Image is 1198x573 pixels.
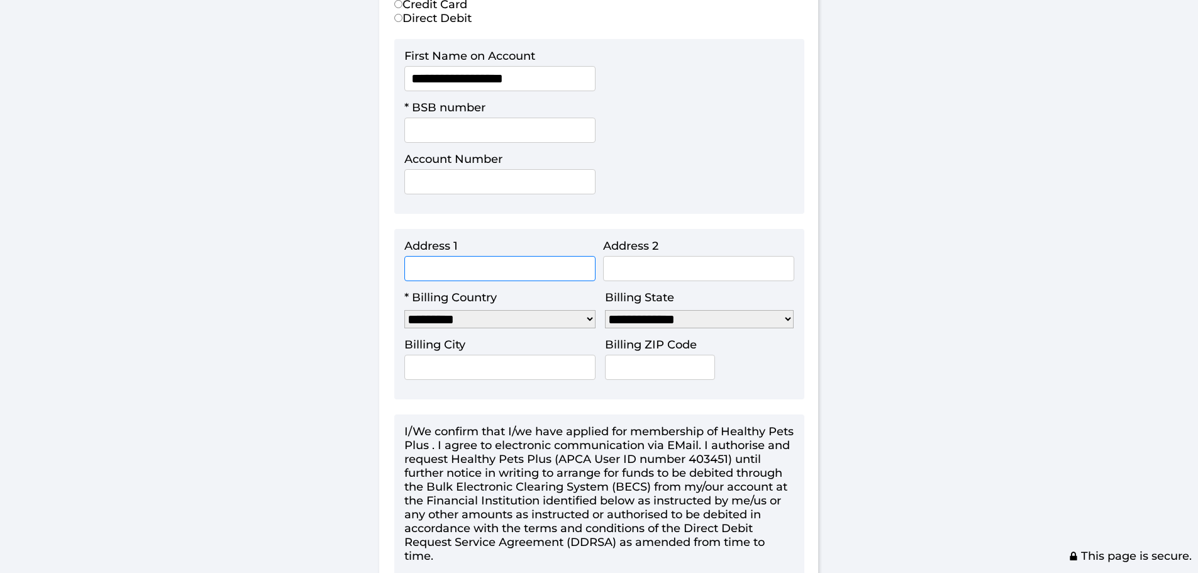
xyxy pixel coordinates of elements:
[605,338,697,352] label: Billing ZIP Code
[404,239,458,253] label: Address 1
[404,425,794,563] div: I/We confirm that I/we have applied for membership of Healthy Pets Plus . I agree to electronic c...
[404,291,497,304] label: * Billing Country
[605,291,674,304] label: Billing State
[1068,549,1192,563] span: This page is secure.
[394,14,402,22] input: Direct Debit
[603,239,658,253] label: Address 2
[394,11,472,25] label: Direct Debit
[404,338,465,352] label: Billing City
[404,101,485,114] label: * BSB number
[404,49,535,63] label: First Name on Account
[404,152,502,166] label: Account Number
